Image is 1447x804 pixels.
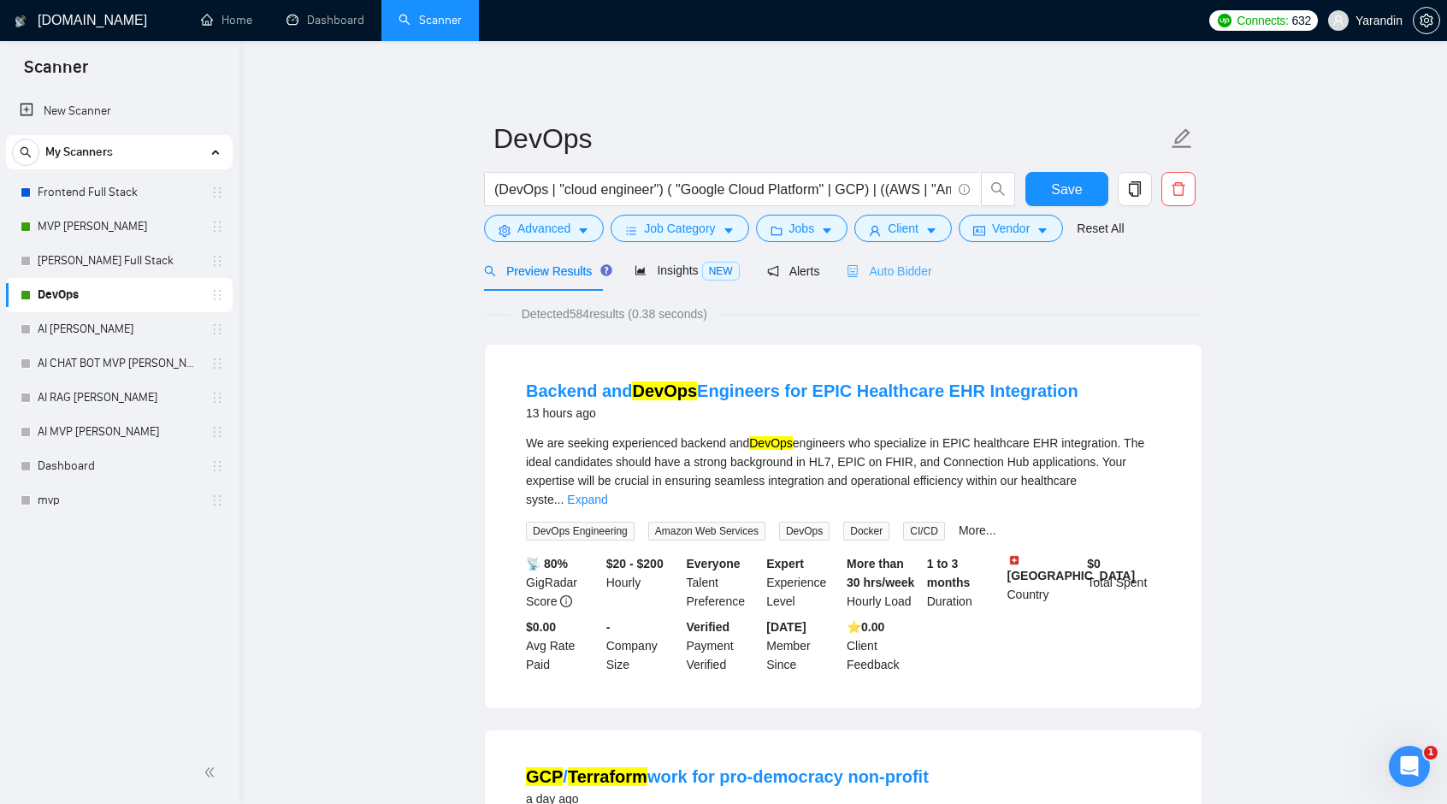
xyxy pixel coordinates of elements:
b: More than 30 hrs/week [847,557,914,589]
span: info-circle [560,595,572,607]
span: Connects: [1237,11,1288,30]
button: setting [1413,7,1440,34]
li: My Scanners [6,135,233,517]
span: caret-down [1037,224,1048,237]
b: ⭐️ 0.00 [847,620,884,634]
span: user [869,224,881,237]
span: Save [1051,179,1082,200]
div: Total Spent [1084,554,1164,611]
button: folderJobscaret-down [756,215,848,242]
span: search [982,181,1014,197]
div: Hourly [603,554,683,611]
input: Scanner name... [493,117,1167,160]
span: 632 [1292,11,1311,30]
a: Reset All [1077,219,1124,238]
span: holder [210,459,224,473]
span: NEW [702,262,740,281]
span: Scanner [10,55,102,91]
a: AI CHAT BOT MVP [PERSON_NAME] [38,346,200,381]
span: Preview Results [484,264,607,278]
a: AI [PERSON_NAME] [38,312,200,346]
b: $0.00 [526,620,556,634]
span: setting [1414,14,1439,27]
span: folder [771,224,783,237]
span: copy [1119,181,1151,197]
button: search [12,139,39,166]
button: delete [1161,172,1196,206]
div: Company Size [603,618,683,674]
div: Country [1004,554,1084,611]
span: Advanced [517,219,570,238]
input: Search Freelance Jobs... [494,179,951,200]
button: barsJob Categorycaret-down [611,215,748,242]
a: DevOps [38,278,200,312]
span: holder [210,425,224,439]
span: Jobs [789,219,815,238]
span: bars [625,224,637,237]
a: searchScanner [399,13,462,27]
a: homeHome [201,13,252,27]
iframe: Intercom live chat [1389,746,1430,787]
span: 1 [1424,746,1438,760]
a: dashboardDashboard [286,13,364,27]
span: caret-down [925,224,937,237]
mark: DevOps [749,436,793,450]
a: GCP/Terraformwork for pro-democracy non-profit [526,767,929,786]
span: caret-down [821,224,833,237]
mark: Terraform [568,767,647,786]
span: search [13,146,38,158]
span: holder [210,357,224,370]
span: CI/CD [903,522,945,541]
button: search [981,172,1015,206]
span: ... [554,493,564,506]
span: My Scanners [45,135,113,169]
a: mvp [38,483,200,517]
b: Expert [766,557,804,570]
button: copy [1118,172,1152,206]
span: holder [210,186,224,199]
li: New Scanner [6,94,233,128]
span: holder [210,322,224,336]
b: [DATE] [766,620,806,634]
div: Duration [924,554,1004,611]
div: Client Feedback [843,618,924,674]
span: holder [210,288,224,302]
span: area-chart [635,264,647,276]
div: Tooltip anchor [599,263,614,278]
a: setting [1413,14,1440,27]
b: $ 0 [1087,557,1101,570]
mark: DevOps [632,381,697,400]
span: info-circle [959,184,970,195]
span: Insights [635,263,739,277]
a: New Scanner [20,94,219,128]
b: Verified [687,620,730,634]
button: Save [1025,172,1108,206]
img: logo [15,8,27,35]
span: DevOps [779,522,830,541]
span: Docker [843,522,889,541]
a: Backend andDevOpsEngineers for EPIC Healthcare EHR Integration [526,381,1078,400]
span: Amazon Web Services [648,522,765,541]
span: notification [767,265,779,277]
span: double-left [204,764,221,781]
span: caret-down [577,224,589,237]
div: Avg Rate Paid [523,618,603,674]
span: holder [210,494,224,507]
b: Everyone [687,557,741,570]
button: settingAdvancedcaret-down [484,215,604,242]
span: delete [1162,181,1195,197]
img: 🇨🇭 [1008,554,1020,566]
span: search [484,265,496,277]
b: - [606,620,611,634]
b: 📡 80% [526,557,568,570]
a: More... [959,523,996,537]
mark: GCP [526,767,563,786]
div: Payment Verified [683,618,764,674]
span: Auto Bidder [847,264,931,278]
div: Talent Preference [683,554,764,611]
span: edit [1171,127,1193,150]
a: Dashboard [38,449,200,483]
span: robot [847,265,859,277]
span: caret-down [723,224,735,237]
span: idcard [973,224,985,237]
